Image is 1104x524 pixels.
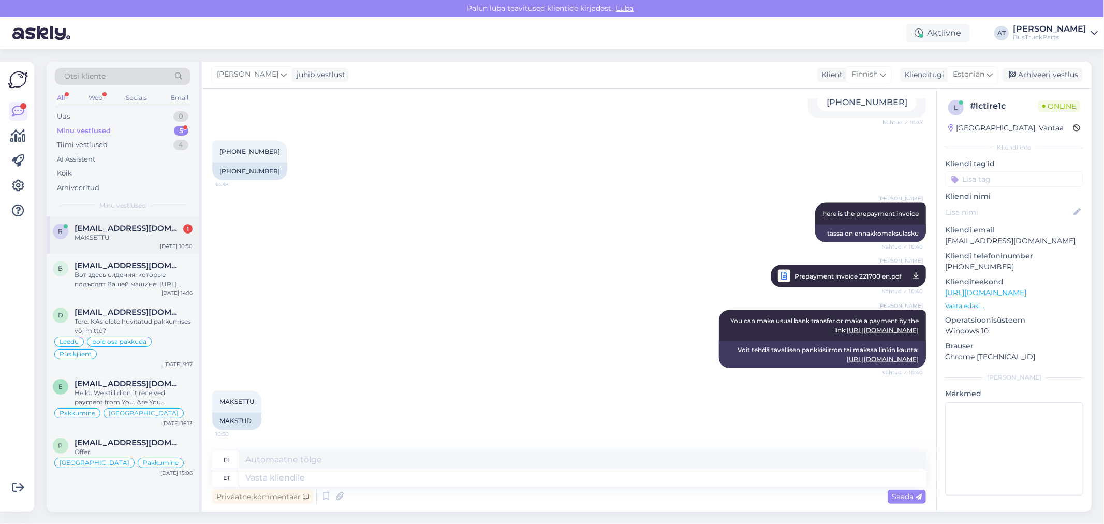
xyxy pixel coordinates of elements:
[173,140,188,150] div: 4
[878,195,923,202] span: [PERSON_NAME]
[173,111,188,122] div: 0
[613,4,637,13] span: Luba
[881,243,923,251] span: Nähtud ✓ 10:40
[212,413,261,430] div: MAKSTUD
[945,261,1083,272] p: [PHONE_NUMBER]
[223,469,230,487] div: et
[162,419,193,427] div: [DATE] 16:13
[215,431,254,439] span: 10:50
[945,301,1083,311] p: Vaata edasi ...
[92,339,146,345] span: pole osa pakkuda
[847,355,919,363] a: [URL][DOMAIN_NAME]
[219,398,254,405] span: MAKSETTU
[945,352,1083,362] p: Chrome [TECHNICAL_ID]
[58,227,63,235] span: r
[75,317,193,336] div: Tere. KAs olete huvitatud pakkumises või mitte?
[55,91,67,105] div: All
[215,181,254,188] span: 10:38
[847,326,919,334] a: [URL][DOMAIN_NAME]
[75,379,182,388] span: eduardoedilaura@gmail.com
[794,270,902,283] span: Prepayment invoice 221700 en.pdf
[75,261,182,270] span: barvinok2404@gmail.com
[143,460,179,466] span: Pakkumine
[58,311,63,319] span: d
[945,276,1083,287] p: Klienditeekond
[945,158,1083,169] p: Kliendi tag'id
[730,317,920,334] span: You can make usual bank transfer or make a payment by the link:
[174,126,188,136] div: 5
[109,410,179,416] span: [GEOGRAPHIC_DATA]
[900,69,944,80] div: Klienditugi
[881,285,923,298] span: Nähtud ✓ 10:40
[57,140,108,150] div: Tiimi vestlused
[57,183,99,193] div: Arhiveeritud
[164,360,193,368] div: [DATE] 9:17
[948,123,1064,134] div: [GEOGRAPHIC_DATA], Vantaa
[881,369,923,376] span: Nähtud ✓ 10:40
[75,447,193,457] div: Offer
[75,233,193,242] div: MAKSETTU
[851,69,878,80] span: Finnish
[906,24,969,42] div: Aktiivne
[75,308,182,317] span: dalys@techtransa.lt
[161,289,193,297] div: [DATE] 14:16
[75,270,193,289] div: Вот здесь сидения, которые подъодят Вашей машине: [URL][DOMAIN_NAME]
[945,191,1083,202] p: Kliendi nimi
[160,469,193,477] div: [DATE] 15:06
[57,154,95,165] div: AI Assistent
[970,100,1038,112] div: # lctire1c
[212,163,287,180] div: [PHONE_NUMBER]
[75,438,182,447] span: Pablogilo_90@hotmail.com
[1013,33,1086,41] div: BusTruckParts
[169,91,190,105] div: Email
[945,315,1083,326] p: Operatsioonisüsteem
[817,93,917,112] div: [PHONE_NUMBER]
[75,224,182,233] span: romlaboy@gmail.com
[60,460,129,466] span: [GEOGRAPHIC_DATA]
[124,91,149,105] div: Socials
[945,171,1083,187] input: Lisa tag
[892,492,922,501] span: Saada
[946,207,1071,218] input: Lisa nimi
[817,69,843,80] div: Klient
[771,265,926,287] a: [PERSON_NAME]Prepayment invoice 221700 en.pdfNähtud ✓ 10:40
[57,111,70,122] div: Uus
[212,490,313,504] div: Privaatne kommentaar
[1013,25,1086,33] div: [PERSON_NAME]
[953,69,984,80] span: Estonian
[160,242,193,250] div: [DATE] 10:50
[75,388,193,407] div: Hello. We still didn´t received payment from You. Are You interested in this order?
[994,26,1009,40] div: AT
[57,126,111,136] div: Minu vestlused
[64,71,106,82] span: Otsi kliente
[945,288,1026,297] a: [URL][DOMAIN_NAME]
[8,70,28,90] img: Askly Logo
[217,69,278,80] span: [PERSON_NAME]
[58,265,63,272] span: b
[183,224,193,234] div: 1
[719,341,926,368] div: Voit tehdä tavallisen pankkisiirron tai maksaa linkin kautta:
[60,339,79,345] span: Leedu
[58,442,63,449] span: P
[945,236,1083,246] p: [EMAIL_ADDRESS][DOMAIN_NAME]
[945,251,1083,261] p: Kliendi telefoninumber
[57,168,72,179] div: Kõik
[1038,100,1080,112] span: Online
[878,257,923,265] span: [PERSON_NAME]
[86,91,105,105] div: Web
[945,326,1083,337] p: Windows 10
[292,69,345,80] div: juhib vestlust
[219,148,280,155] span: [PHONE_NUMBER]
[945,143,1083,152] div: Kliendi info
[1013,25,1098,41] a: [PERSON_NAME]BusTruckParts
[954,104,958,111] span: l
[60,410,95,416] span: Pakkumine
[99,201,146,210] span: Minu vestlused
[58,383,63,390] span: e
[878,302,923,310] span: [PERSON_NAME]
[60,351,92,357] span: Püsikjlient
[945,373,1083,382] div: [PERSON_NAME]
[945,225,1083,236] p: Kliendi email
[224,451,229,469] div: fi
[1003,68,1082,82] div: Arhiveeri vestlus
